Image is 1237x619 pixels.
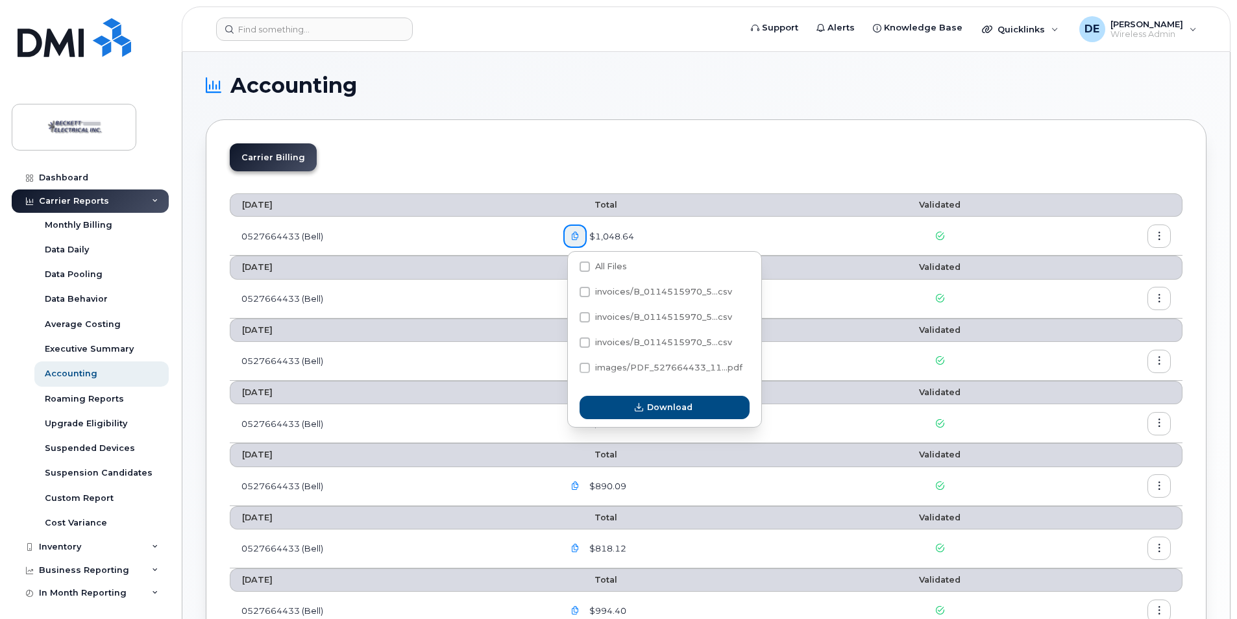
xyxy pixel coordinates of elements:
[230,256,552,279] th: [DATE]
[840,193,1039,217] th: Validated
[595,337,732,347] span: invoices/B_0114515970_5...csv
[595,363,742,372] span: images/PDF_527664433_11...pdf
[840,319,1039,342] th: Validated
[563,513,617,522] span: Total
[563,387,617,397] span: Total
[587,542,626,555] span: $818.12
[230,193,552,217] th: [DATE]
[230,319,552,342] th: [DATE]
[230,342,552,381] td: 0527664433 (Bell)
[563,200,617,210] span: Total
[587,605,626,617] span: $994.40
[595,312,732,322] span: invoices/B_0114515970_5...csv
[840,506,1039,529] th: Validated
[580,365,742,375] span: images/PDF_527664433_112_0000000000.pdf
[563,262,617,272] span: Total
[580,289,732,299] span: invoices/B_0114515970_527664433_25102025_ACC.csv
[230,529,552,568] td: 0527664433 (Bell)
[230,76,357,95] span: Accounting
[230,443,552,467] th: [DATE]
[647,401,692,413] span: Download
[840,443,1039,467] th: Validated
[230,404,552,443] td: 0527664433 (Bell)
[230,280,552,319] td: 0527664433 (Bell)
[595,287,732,297] span: invoices/B_0114515970_5...csv
[587,480,626,492] span: $890.09
[580,396,750,419] button: Download
[595,261,627,271] span: All Files
[840,256,1039,279] th: Validated
[563,450,617,459] span: Total
[230,381,552,404] th: [DATE]
[230,506,552,529] th: [DATE]
[580,340,732,350] span: invoices/B_0114515970_527664433_25102025_DTL.csv
[230,217,552,256] td: 0527664433 (Bell)
[840,381,1039,404] th: Validated
[230,568,552,592] th: [DATE]
[563,575,617,585] span: Total
[230,467,552,506] td: 0527664433 (Bell)
[840,568,1039,592] th: Validated
[587,230,634,243] span: $1,048.64
[580,315,732,324] span: invoices/B_0114515970_527664433_25102025_MOB.csv
[563,325,617,335] span: Total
